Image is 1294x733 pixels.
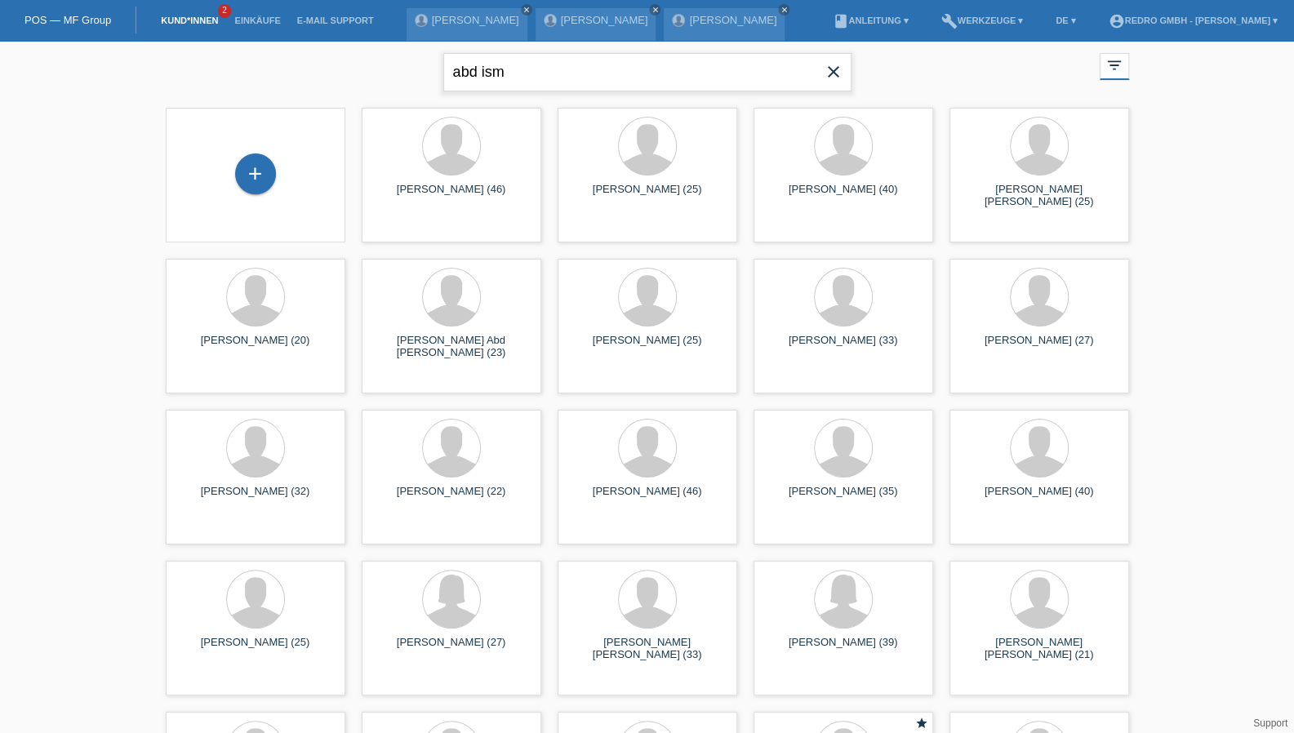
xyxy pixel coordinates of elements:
div: [PERSON_NAME] (32) [179,485,332,511]
div: [PERSON_NAME] [PERSON_NAME] (25) [963,183,1116,209]
a: close [649,4,660,16]
a: buildWerkzeuge ▾ [933,16,1032,25]
i: close [780,6,788,14]
a: Kund*innen [153,16,226,25]
a: [PERSON_NAME] [689,14,776,26]
div: [PERSON_NAME] (25) [571,334,724,360]
i: close [824,62,843,82]
a: account_circleRedro GmbH - [PERSON_NAME] ▾ [1100,16,1286,25]
a: Einkäufe [226,16,288,25]
div: [PERSON_NAME] (33) [767,334,920,360]
div: [PERSON_NAME] (39) [767,636,920,662]
div: [PERSON_NAME] [PERSON_NAME] (21) [963,636,1116,662]
input: Suche... [443,53,852,91]
i: account_circle [1108,13,1124,29]
a: DE ▾ [1047,16,1083,25]
a: close [521,4,532,16]
i: book [832,13,848,29]
i: star [915,717,928,730]
div: [PERSON_NAME] (20) [179,334,332,360]
div: [PERSON_NAME] (35) [767,485,920,511]
div: [PERSON_NAME] [PERSON_NAME] (33) [571,636,724,662]
a: [PERSON_NAME] [432,14,519,26]
a: bookAnleitung ▾ [824,16,916,25]
div: [PERSON_NAME] (27) [963,334,1116,360]
div: [PERSON_NAME] (40) [963,485,1116,511]
a: [PERSON_NAME] [561,14,648,26]
a: POS — MF Group [24,14,111,26]
div: [PERSON_NAME] (46) [571,485,724,511]
div: [PERSON_NAME] (22) [375,485,528,511]
a: Support [1253,717,1287,729]
div: [PERSON_NAME] (46) [375,183,528,209]
a: close [778,4,789,16]
div: Kund*in hinzufügen [236,160,275,188]
a: E-Mail Support [289,16,382,25]
i: filter_list [1105,56,1123,74]
div: [PERSON_NAME] (25) [179,636,332,662]
div: [PERSON_NAME] Abd [PERSON_NAME] (23) [375,334,528,360]
div: [PERSON_NAME] (40) [767,183,920,209]
span: 2 [218,4,231,18]
i: close [651,6,659,14]
div: [PERSON_NAME] (25) [571,183,724,209]
i: build [941,13,958,29]
i: close [522,6,531,14]
div: [PERSON_NAME] (27) [375,636,528,662]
